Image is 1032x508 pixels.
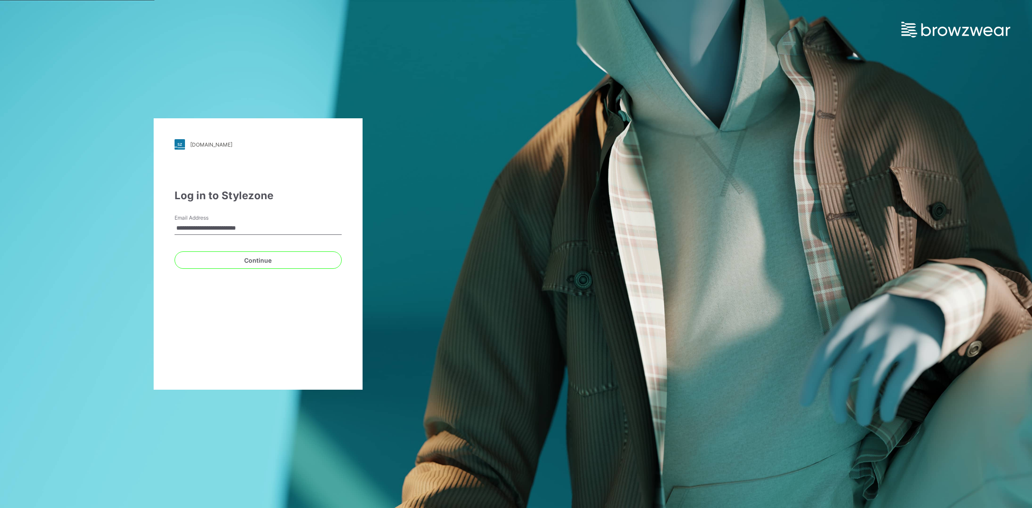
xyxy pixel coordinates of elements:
div: [DOMAIN_NAME] [190,141,232,148]
img: stylezone-logo.562084cfcfab977791bfbf7441f1a819.svg [175,139,185,150]
img: browzwear-logo.e42bd6dac1945053ebaf764b6aa21510.svg [901,22,1010,37]
label: Email Address [175,214,235,222]
a: [DOMAIN_NAME] [175,139,342,150]
button: Continue [175,251,342,269]
div: Log in to Stylezone [175,188,342,204]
